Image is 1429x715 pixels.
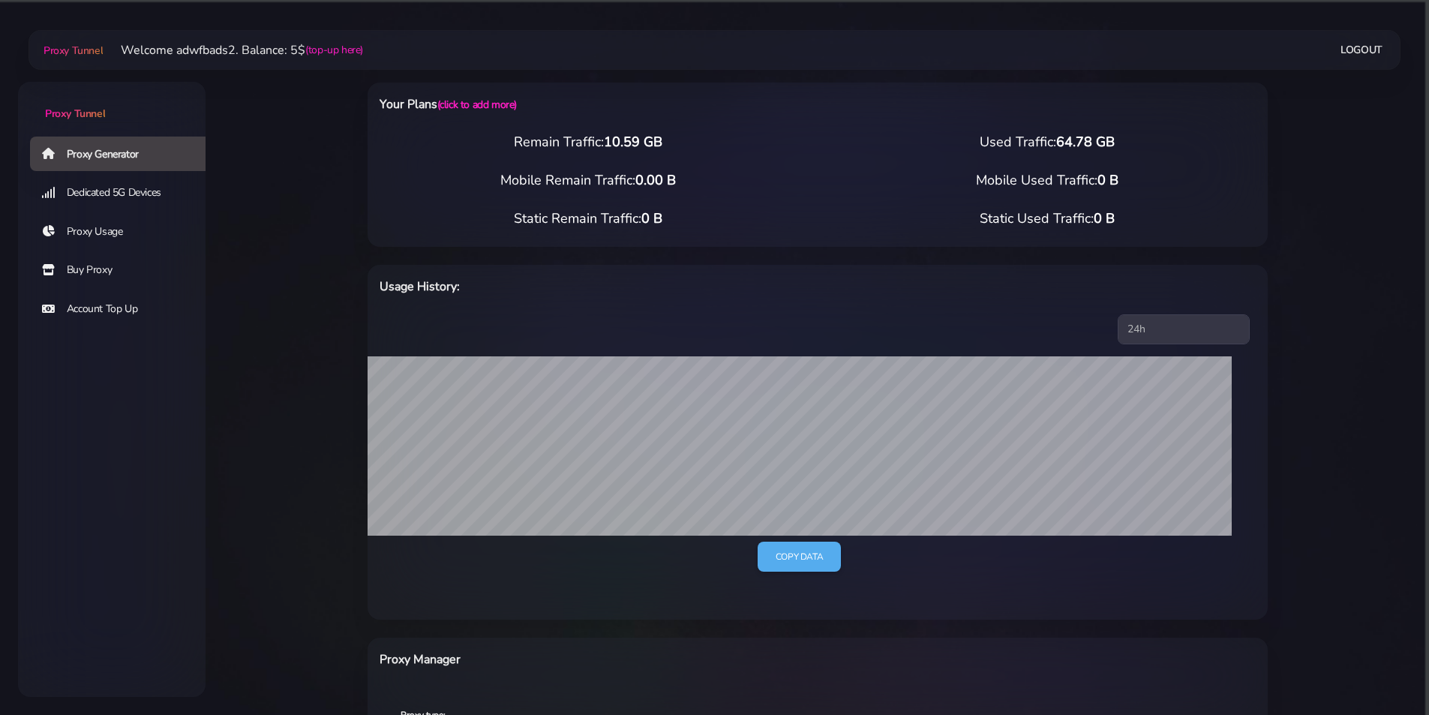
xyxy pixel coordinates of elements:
a: Proxy Tunnel [18,82,206,122]
div: Remain Traffic: [359,132,818,152]
div: Used Traffic: [818,132,1277,152]
iframe: Webchat Widget [1356,642,1410,696]
a: Proxy Generator [30,137,218,171]
span: Proxy Tunnel [45,107,105,121]
a: Proxy Usage [30,215,218,249]
a: Account Top Up [30,292,218,326]
a: Dedicated 5G Devices [30,176,218,210]
a: Logout [1340,36,1382,64]
span: 10.59 GB [604,133,662,151]
a: Buy Proxy [30,253,218,287]
a: Proxy Tunnel [41,38,103,62]
span: 0 B [641,209,662,227]
span: 0 B [1094,209,1115,227]
a: Copy data [758,542,841,572]
div: Mobile Remain Traffic: [359,170,818,191]
a: (top-up here) [305,42,363,58]
div: Mobile Used Traffic: [818,170,1277,191]
li: Welcome adwfbads2. Balance: 5$ [103,41,363,59]
h6: Usage History: [380,277,883,296]
div: Static Remain Traffic: [359,209,818,229]
a: (click to add more) [437,98,517,112]
span: Proxy Tunnel [44,44,103,58]
span: 0 B [1097,171,1118,189]
h6: Proxy Manager [380,650,883,669]
span: 64.78 GB [1056,133,1115,151]
div: Static Used Traffic: [818,209,1277,229]
h6: Your Plans [380,95,883,114]
span: 0.00 B [635,171,676,189]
